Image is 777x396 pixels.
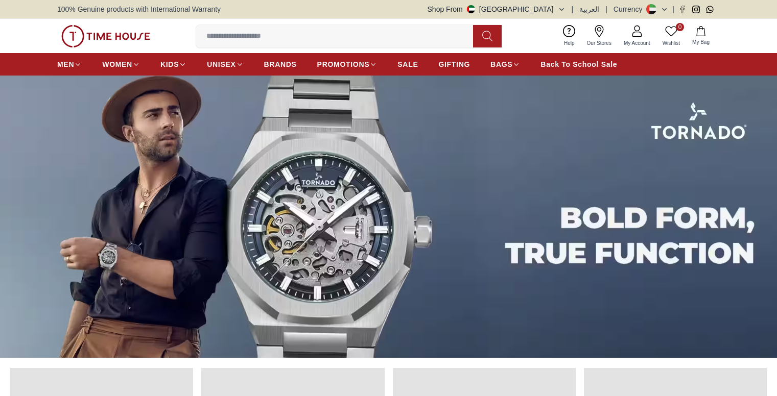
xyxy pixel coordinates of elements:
span: | [672,4,674,14]
a: PROMOTIONS [317,55,378,73]
span: UNISEX [207,59,236,69]
a: Facebook [678,6,686,13]
a: 0Wishlist [656,23,686,49]
button: العربية [579,4,599,14]
span: BRANDS [264,59,297,69]
a: GIFTING [438,55,470,73]
span: Our Stores [583,39,616,47]
span: | [572,4,574,14]
div: Currency [614,4,647,14]
span: Help [560,39,579,47]
span: SALE [397,59,418,69]
a: BAGS [490,55,520,73]
a: BRANDS [264,55,297,73]
span: My Bag [688,38,714,46]
img: United Arab Emirates [467,5,475,13]
span: GIFTING [438,59,470,69]
span: KIDS [160,59,179,69]
span: 100% Genuine products with International Warranty [57,4,221,14]
a: SALE [397,55,418,73]
span: | [605,4,607,14]
a: Whatsapp [706,6,714,13]
a: Back To School Sale [540,55,617,73]
img: ... [61,25,150,47]
a: UNISEX [207,55,243,73]
a: MEN [57,55,82,73]
span: MEN [57,59,74,69]
span: 0 [676,23,684,31]
span: BAGS [490,59,512,69]
span: PROMOTIONS [317,59,370,69]
span: Back To School Sale [540,59,617,69]
a: WOMEN [102,55,140,73]
button: My Bag [686,24,716,48]
a: Help [558,23,581,49]
a: KIDS [160,55,186,73]
span: My Account [620,39,654,47]
button: Shop From[GEOGRAPHIC_DATA] [428,4,566,14]
a: Our Stores [581,23,618,49]
a: Instagram [692,6,700,13]
span: Wishlist [658,39,684,47]
span: WOMEN [102,59,132,69]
